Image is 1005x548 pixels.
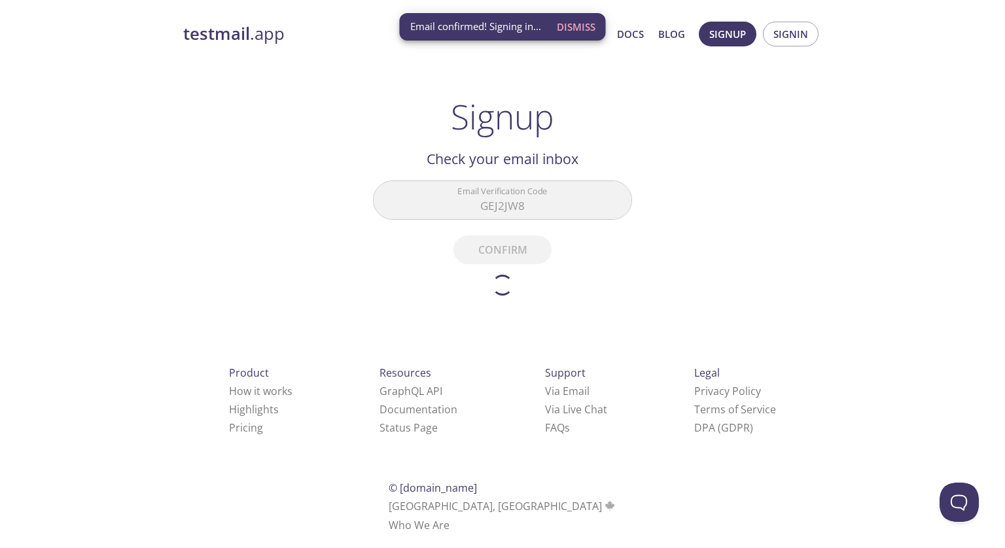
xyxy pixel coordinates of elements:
[410,20,541,33] span: Email confirmed! Signing in...
[773,26,808,43] span: Signin
[545,420,570,435] a: FAQ
[379,366,431,380] span: Resources
[552,14,601,39] button: Dismiss
[694,366,720,380] span: Legal
[379,384,442,398] a: GraphQL API
[379,420,438,435] a: Status Page
[545,366,586,380] span: Support
[389,481,477,495] span: © [DOMAIN_NAME]
[694,420,753,435] a: DPA (GDPR)
[694,402,776,417] a: Terms of Service
[545,402,607,417] a: Via Live Chat
[658,26,685,43] a: Blog
[373,148,632,170] h2: Check your email inbox
[763,22,819,46] button: Signin
[229,366,269,380] span: Product
[694,384,761,398] a: Privacy Policy
[565,420,570,435] span: s
[229,402,279,417] a: Highlights
[617,26,644,43] a: Docs
[379,402,457,417] a: Documentation
[451,97,554,136] h1: Signup
[229,384,292,398] a: How it works
[389,499,617,513] span: [GEOGRAPHIC_DATA], [GEOGRAPHIC_DATA]
[183,23,491,45] a: testmail.app
[229,420,263,435] a: Pricing
[557,18,595,35] span: Dismiss
[545,384,590,398] a: Via Email
[699,22,756,46] button: Signup
[389,518,450,532] a: Who We Are
[940,483,979,522] iframe: Help Scout Beacon - Open
[183,22,250,45] strong: testmail
[709,26,746,43] span: Signup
